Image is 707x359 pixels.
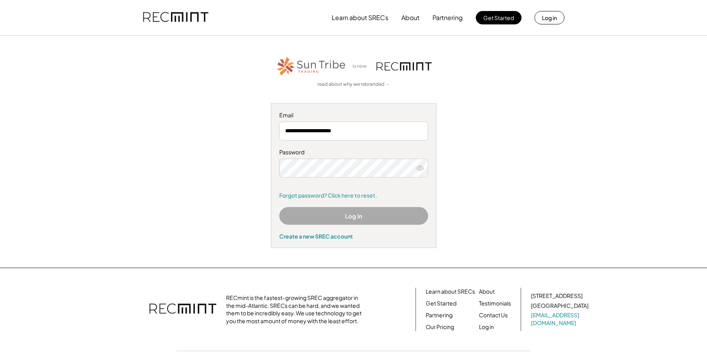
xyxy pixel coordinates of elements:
a: Testimonials [479,300,511,307]
a: Partnering [426,311,453,319]
button: Log In [279,207,428,225]
button: About [401,10,419,26]
img: STT_Horizontal_Logo%2B-%2BColor.png [276,56,347,77]
a: read about why we rebranded → [317,81,390,88]
div: Email [279,111,428,119]
div: RECmint is the fastest-growing SREC aggregator in the mid-Atlantic. SRECs can be hard, and we wan... [226,294,366,325]
img: recmint-logotype%403x.png [149,296,216,323]
a: [EMAIL_ADDRESS][DOMAIN_NAME] [531,311,590,327]
a: Learn about SRECs [426,288,475,296]
a: Get Started [426,300,456,307]
img: recmint-logotype%403x.png [143,4,208,31]
a: Our Pricing [426,323,454,331]
div: [STREET_ADDRESS] [531,292,583,300]
div: [GEOGRAPHIC_DATA] [531,302,588,310]
button: Get Started [476,11,521,24]
a: About [479,288,495,296]
a: Contact Us [479,311,508,319]
div: Create a new SREC account [279,233,428,240]
img: recmint-logotype%403x.png [377,62,432,70]
button: Learn about SRECs [332,10,388,26]
a: Forgot password? Click here to reset. [279,192,428,200]
button: Log in [534,11,564,24]
div: Password [279,148,428,156]
div: is now [351,63,373,70]
button: Partnering [432,10,463,26]
a: Log in [479,323,494,331]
